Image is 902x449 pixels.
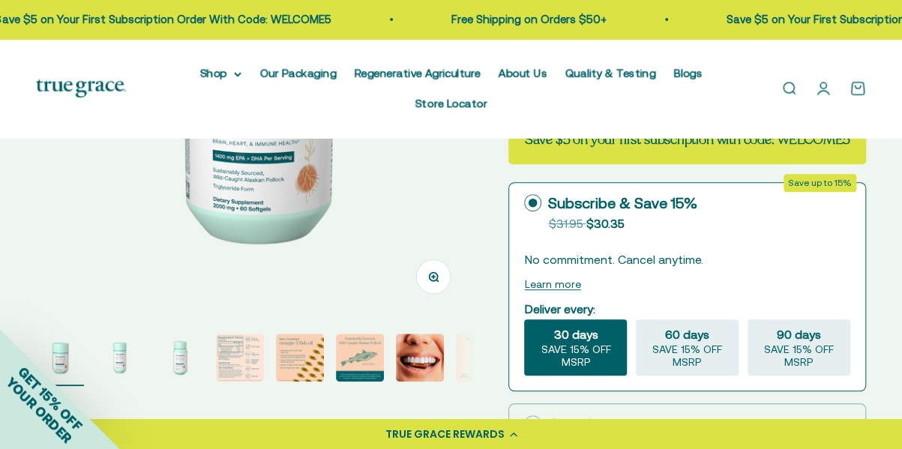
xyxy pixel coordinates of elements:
button: Go to item 5 [276,334,324,386]
button: Go to item 8 [456,334,504,386]
img: We source our fish oil from Alaskan Pollock that have been freshly caught for human consumption i... [216,334,264,382]
a: Our Packaging [259,67,336,79]
span: GET 15% OFF [15,364,85,433]
button: Go to item 2 [96,334,144,386]
button: Go to item 6 [336,334,384,386]
img: Omega-3 Fish Oil [156,334,204,382]
img: Omega-3 Fish Oil [96,334,144,382]
a: Store Locator [415,97,487,109]
summary: Shop [199,64,241,82]
a: Regenerative Agriculture [354,67,480,79]
div: TRUE GRACE REWARDS [385,427,505,442]
img: Alaskan Pollock live a short life and do not bio-accumulate heavy metals and toxins the way older... [396,334,444,382]
img: When you opt for our refill pouches instead of buying a whole new bottle every time you buy suppl... [456,334,504,382]
a: Blogs [673,67,702,79]
button: Go to item 7 [396,334,444,386]
img: - Sustainably sourced, wild-caught Alaskan fish - Provides 1400 mg of the essential fatty Acids E... [276,334,324,382]
button: Go to item 3 [156,334,204,386]
a: Free Shipping on Orders $50+ [451,13,607,25]
strong: Save $5 on your first subscription with code: WELCOME5 [525,130,850,148]
img: Our fish oil is traceable back to the specific fishery it came form, so you can check that it mee... [336,334,384,382]
button: Go to item 4 [216,334,264,386]
a: About Us [498,67,547,79]
a: Quality & Testing [565,67,655,79]
span: YOUR ORDER [3,374,75,446]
